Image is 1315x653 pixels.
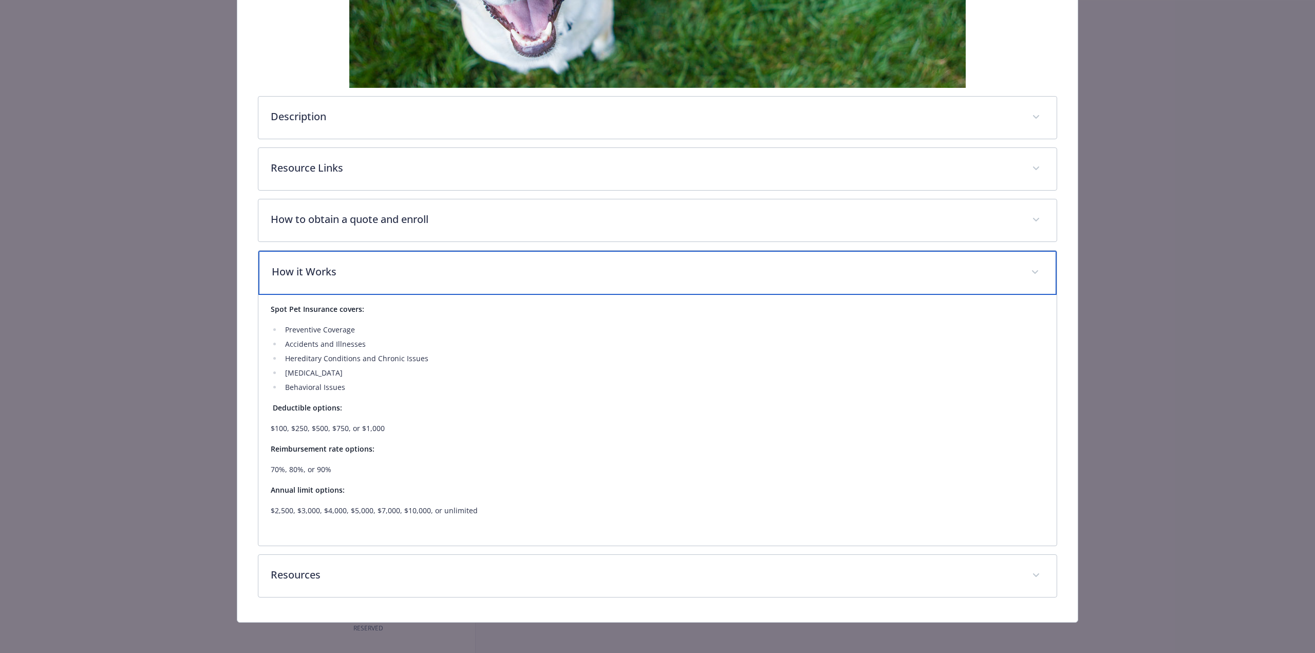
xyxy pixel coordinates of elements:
li: [MEDICAL_DATA] [282,367,1044,379]
strong: Spot Pet Insurance covers: [271,304,364,314]
div: Resource Links [258,148,1057,190]
p: 70%, 80%, or 90% [271,463,1044,476]
p: Resources [271,567,1020,583]
strong: Deductible options: [273,403,342,413]
div: Resources [258,555,1057,597]
li: Preventive Coverage [282,324,1044,336]
div: How to obtain a quote and enroll [258,199,1057,241]
p: $2,500, $3,000, $4,000, $5,000, $7,000, $10,000, or unlimited [271,505,1044,517]
p: How it Works [272,264,1019,279]
p: Resource Links [271,160,1020,176]
p: Description [271,109,1020,124]
p: $100, $250, $500, $750, or $1,000 [271,422,1044,435]
div: Description [258,97,1057,139]
li: Accidents and Illnesses [282,338,1044,350]
div: How it Works [258,295,1057,546]
li: Behavioral Issues [282,381,1044,394]
p: How to obtain a quote and enroll [271,212,1020,227]
div: How it Works [258,251,1057,295]
strong: Reimbursement rate options: [271,444,374,454]
li: Hereditary Conditions and Chronic Issues [282,352,1044,365]
strong: Annual limit options: [271,485,345,495]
